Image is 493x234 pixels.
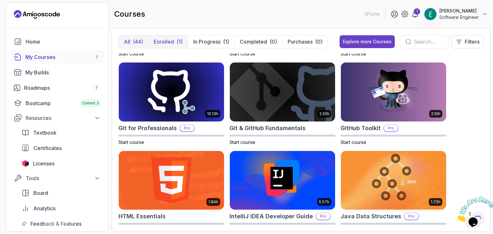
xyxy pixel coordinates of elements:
div: 1 [414,8,420,15]
button: Completed(0) [234,35,282,48]
div: (0) [315,38,323,46]
img: HTML Essentials card [119,151,224,210]
div: (0) [270,38,277,46]
span: Certificates [33,144,62,152]
a: licenses [18,157,104,170]
button: In Progress(1) [188,35,234,48]
span: Licenses [33,160,55,167]
a: certificates [18,142,104,155]
p: 0 Points [364,11,380,17]
p: 10.13h [207,111,218,116]
img: Chat attention grabber [3,3,42,28]
div: Roadmaps [24,84,100,92]
p: Pro [384,125,398,131]
a: roadmaps [10,81,104,94]
img: jetbrains icon [22,160,29,167]
div: Explore more Courses [343,38,392,45]
span: Start course [229,139,255,145]
p: 2.55h [319,111,329,116]
a: textbook [18,126,104,139]
h2: IntelliJ IDEA Developer Guide [229,212,313,221]
h2: GitHub Toolkit [341,124,381,133]
span: Start course [229,51,255,56]
a: Landing page [14,9,60,20]
div: (1) [223,38,229,46]
a: 1 [411,10,419,18]
p: Software Engineer [439,14,479,21]
img: GitHub Toolkit card [341,63,446,121]
img: Git & GitHub Fundamentals card [230,63,335,121]
div: My Courses [25,53,100,61]
a: courses [10,51,104,63]
a: home [10,35,104,48]
p: Filters [465,38,480,46]
span: Feedback & Features [30,220,82,228]
h2: Git for Professionals [118,124,177,133]
h2: Java Data Structures [341,212,401,221]
span: 1 [3,3,5,8]
button: Purchases(0) [282,35,328,48]
p: Pro [180,125,194,131]
span: Analytics [33,205,56,212]
p: Pro [404,213,419,220]
span: 7 [95,85,98,90]
h2: Git & GitHub Fundamentals [229,124,306,133]
p: 2.10h [431,111,440,116]
div: (44) [133,38,143,46]
p: Completed [240,38,267,46]
div: Resources [26,114,100,122]
p: 5.57h [319,199,329,205]
img: Java Data Structures card [341,151,446,210]
button: Filters [452,35,484,48]
button: Tools [10,172,104,184]
div: My Builds [25,69,100,76]
a: builds [10,66,104,79]
p: 1.72h [431,199,440,205]
img: IntelliJ IDEA Developer Guide card [230,151,335,210]
p: In Progress [193,38,221,46]
p: [PERSON_NAME] [439,8,479,14]
a: board [18,187,104,199]
p: Enrolled [154,38,174,46]
input: Search... [414,38,444,46]
button: Explore more Courses [340,35,395,48]
h2: courses [114,9,145,19]
span: Board [33,189,48,197]
div: Bootcamp [26,99,100,107]
a: feedback [18,217,104,230]
div: (1) [177,38,183,46]
span: Start course [118,51,144,56]
span: Textbook [33,129,56,137]
a: bootcamp [10,97,104,110]
span: Start course [341,51,366,56]
h2: HTML Essentials [118,212,166,221]
span: Cohort 3 [82,101,99,106]
span: Start course [118,139,144,145]
p: All [124,38,130,46]
img: Git for Professionals card [119,63,224,121]
img: user profile image [424,8,437,20]
span: 1 [96,54,98,60]
button: Enrolled(1) [148,35,188,48]
span: Start course [341,139,366,145]
button: All(44) [119,35,148,48]
p: Pro [316,213,330,220]
div: Home [26,38,100,46]
p: Purchases [288,38,313,46]
button: Resources [10,112,104,124]
button: user profile image[PERSON_NAME]Software Engineer [424,8,488,21]
p: 1.84h [208,199,218,205]
iframe: chat widget [453,194,493,224]
a: analytics [18,202,104,215]
div: Tools [26,174,100,182]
